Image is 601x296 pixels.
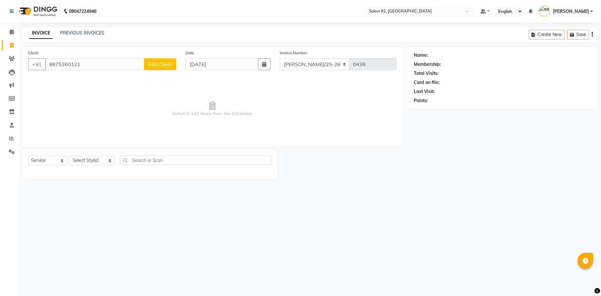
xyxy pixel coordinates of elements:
[28,50,38,56] label: Client
[16,3,59,20] img: logo
[553,8,589,15] span: [PERSON_NAME]
[144,58,176,70] button: Add Client
[575,271,595,290] iframe: chat widget
[69,3,96,20] b: 08047224946
[28,58,46,70] button: +91
[120,155,271,165] input: Search or Scan
[280,50,307,56] label: Invoice Number
[414,61,441,68] div: Membership:
[29,28,53,39] a: INVOICE
[414,88,435,95] div: Last Visit:
[539,6,550,17] img: sangita
[60,30,104,36] a: PREVIOUS INVOICES
[414,79,439,86] div: Card on file:
[414,52,428,59] div: Name:
[45,58,144,70] input: Search by Name/Mobile/Email/Code
[414,70,439,77] div: Total Visits:
[148,61,172,67] span: Add Client
[567,30,589,39] button: Save
[186,50,194,56] label: Date
[28,78,397,140] span: Select & add items from the list below
[529,30,565,39] button: Create New
[414,97,428,104] div: Points:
